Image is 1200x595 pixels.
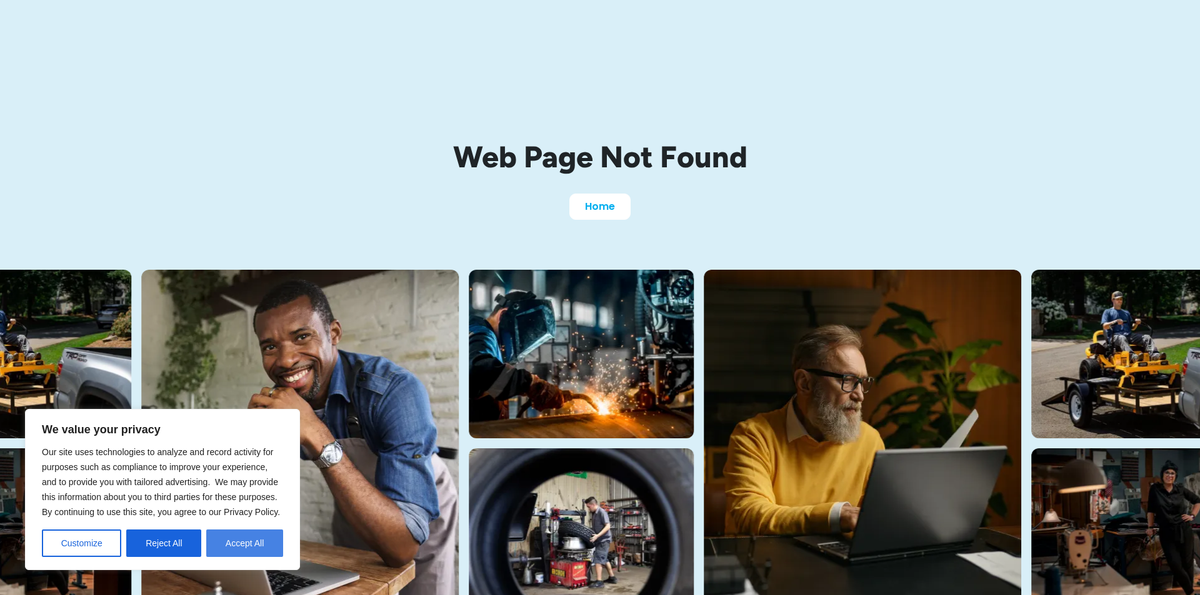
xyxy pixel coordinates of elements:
[469,270,694,438] img: A welder in a large mask working on a large pipe
[126,529,201,557] button: Reject All
[306,140,894,174] h1: Web Page Not Found
[42,529,121,557] button: Customize
[206,529,283,557] button: Accept All
[25,409,300,570] div: We value your privacy
[569,194,631,220] a: Home
[42,422,283,437] p: We value your privacy
[42,447,280,517] span: Our site uses technologies to analyze and record activity for purposes such as compliance to impr...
